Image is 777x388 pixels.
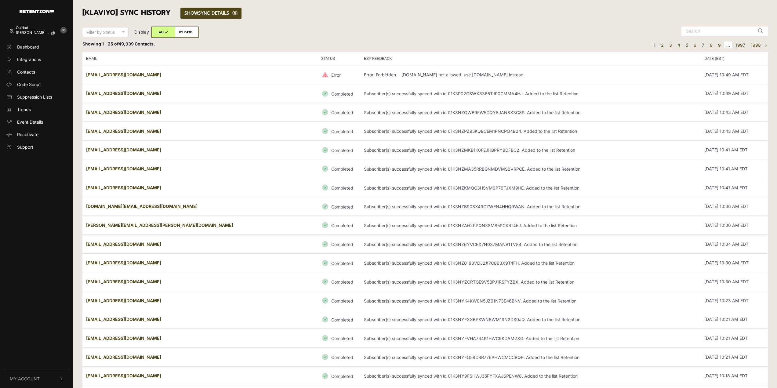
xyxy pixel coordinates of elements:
td: [DATE] 10:41 AM EDT [701,178,768,197]
a: Page 3 [667,42,674,49]
small: Completed [331,355,353,360]
a: Page 2 [659,42,666,49]
p: Subscriber(s) successfully synced with id 01K3NZQWB9FW5GQY8JAN8X3G8S. Added to the list Retention [364,110,580,115]
a: Trends [4,104,70,114]
td: [DATE] 10:49 AM EDT [701,84,768,103]
td: [DATE] 10:43 AM EDT [701,121,768,140]
small: Completed [331,129,353,134]
a: Reactivate [4,129,70,140]
td: [DATE] 10:36 AM EDT [701,197,768,216]
td: [DATE] 10:18 AM EDT [701,366,768,385]
td: [DATE] 10:41 AM EDT [701,159,768,178]
div: Pagination [650,41,768,49]
a: Event Details [4,117,70,127]
span: Reactivate [17,131,38,138]
p: Subscriber(s) successfully synced with id 01K3NZMA35RRBGNMDVMS2VRPCE. Added to the list Retention [364,167,580,172]
span: Filter by Status [86,30,115,35]
a: Page 1997 [733,42,747,49]
th: ESP FEEDBACK [360,52,701,65]
td: [DATE] 10:43 AM EDT [701,103,768,122]
p: Subscriber(s) successfully synced with id 01K3NZKMQG3HSVM9P70TJXM9HE. Added to the list Retention [364,186,579,191]
a: Page 9 [716,42,723,49]
a: Integrations [4,54,70,64]
td: [DATE] 10:41 AM EDT [701,140,768,159]
span: … [724,42,732,49]
strong: [EMAIL_ADDRESS][DOMAIN_NAME] [86,335,161,341]
strong: [EMAIL_ADDRESS][DOMAIN_NAME] [86,241,161,247]
small: Completed [331,242,353,247]
p: Subscriber(s) successfully synced with id 01K3NZPZ95KQBCEM1PNCPQ4B24. Added to the list Retention [364,129,577,134]
span: [Klaviyo] SYNC HISTORY [82,7,171,18]
p: Subscriber(s) successfully synced with id 01K3NY9FSHWJ35FYFXAJ6PENW8. Added to the list Retention [364,374,578,379]
strong: [EMAIL_ADDRESS][DOMAIN_NAME] [86,373,161,378]
small: Completed [331,260,353,266]
th: EMAIL [82,52,318,65]
a: Code Script [4,79,70,89]
span: Dashboard [17,44,39,50]
span: Suppression Lists [17,94,52,100]
small: Completed [331,110,353,115]
td: [DATE] 10:49 AM EDT [701,65,768,84]
strong: [EMAIL_ADDRESS][DOMAIN_NAME] [86,279,161,284]
p: Subscriber(s) successfully synced with id 01K3P02GSWX8365TJP0CMMA4HJ. Added to the list Retention [364,91,579,96]
strong: [EMAIL_ADDRESS][DOMAIN_NAME] [86,298,161,303]
label: ALL [151,27,175,38]
input: Search [681,27,755,36]
small: Completed [331,147,353,153]
th: DATE (EST) [701,52,768,65]
p: Subscriber(s) successfully synced with id 01K3NYFVHA734K1HWC9KCAM2XG. Added to the list Retention [364,336,579,341]
button: My Account [4,369,70,388]
small: Completed [331,223,353,228]
p: Subscriber(s) successfully synced with id 01K3NZB90SX49CZWEN4HHQ9WAN. Added to the list Retention [364,204,580,209]
a: Page 8 [708,42,715,49]
span: Event Details [17,119,43,125]
a: Page 5 [684,42,690,49]
td: [DATE] 10:30 AM EDT [701,272,768,291]
span: Display [134,29,149,34]
strong: [PERSON_NAME][EMAIL_ADDRESS][PERSON_NAME][DOMAIN_NAME] [86,223,233,228]
a: Suppression Lists [4,92,70,102]
a: Support [4,142,70,152]
strong: [EMAIL_ADDRESS][DOMAIN_NAME] [86,317,161,322]
label: BY DATE [175,27,199,38]
td: [DATE] 10:23 AM EDT [701,291,768,310]
td: [DATE] 10:21 AM EDT [701,310,768,329]
p: Subscriber(s) successfully synced with id 01K3NZ0188VDJ2X7C863X9T4FH. Added to the list Retention [364,261,575,266]
strong: Showing 1 - 25 of [82,41,155,46]
small: Completed [331,166,353,172]
small: Completed [331,204,353,209]
span: My Account [10,375,40,382]
strong: [EMAIL_ADDRESS][DOMAIN_NAME] [86,72,161,77]
small: Completed [331,317,353,322]
a: Ouidad [PERSON_NAME].[PERSON_NAME]@bbi... [4,23,57,39]
a: SHOWSYNC DETAILS [180,8,241,19]
strong: [EMAIL_ADDRESS][DOMAIN_NAME] [86,260,161,265]
th: STATUS [318,52,360,65]
td: [DATE] 10:21 AM EDT [701,347,768,366]
p: Subscriber(s) successfully synced with id 01K3NYZCRTGE9V5BPJ1RSFYZBX. Added to the list Retention [364,280,574,285]
span: Code Script [17,81,41,88]
span: Contacts [17,69,35,75]
span: Integrations [17,56,41,63]
div: Ouidad [16,26,60,30]
small: Completed [331,336,353,341]
a: Contacts [4,67,70,77]
a: Dashboard [4,42,70,52]
small: Completed [331,279,353,285]
p: Error: Forbidden. - [DOMAIN_NAME] not allowed, use [DOMAIN_NAME] instead [364,72,524,78]
strong: [EMAIL_ADDRESS][DOMAIN_NAME] [86,110,161,115]
span: [PERSON_NAME].[PERSON_NAME]@bbi... [16,31,49,35]
small: Completed [331,373,353,379]
td: [DATE] 10:30 AM EDT [701,253,768,272]
p: Subscriber(s) successfully synced with id 01K3NZ6YVCEX7N037MANB1TV84. Added to the list Retention [364,242,577,247]
a: Page 4 [675,42,682,49]
strong: [EMAIL_ADDRESS][DOMAIN_NAME] [86,185,161,190]
span: Support [17,144,33,150]
a: Page 6 [692,42,699,49]
strong: [EMAIL_ADDRESS][DOMAIN_NAME] [86,91,161,96]
em: Page 1 [652,42,658,49]
td: [DATE] 10:36 AM EDT [701,216,768,235]
span: SHOW [184,10,198,16]
p: Subscriber(s) successfully synced with id 01K3NZAH2PPQN38M85PCKBT4EJ. Added to the list Retention [364,223,577,228]
span: Trends [17,106,31,113]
